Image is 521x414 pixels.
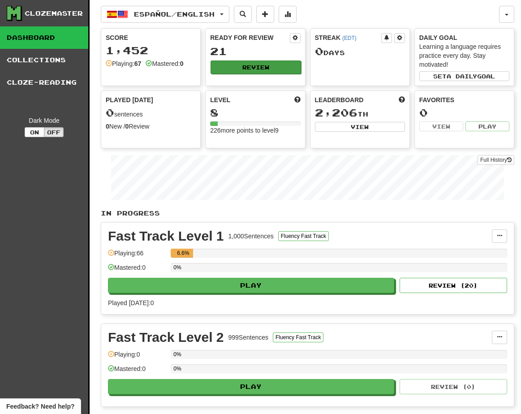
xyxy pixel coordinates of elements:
div: Playing: 0 [108,350,166,365]
span: Played [DATE] [106,95,153,104]
button: Search sentences [234,6,252,23]
div: Mastered: [146,59,183,68]
strong: 0 [125,123,129,130]
a: Full History [478,155,514,165]
span: Español / English [134,10,215,18]
div: 999 Sentences [228,333,269,342]
div: Streak [315,33,381,42]
button: View [315,122,405,132]
strong: 0 [106,123,109,130]
div: th [315,107,405,119]
button: Play [108,278,394,293]
div: Clozemaster [25,9,83,18]
span: Leaderboard [315,95,364,104]
span: Open feedback widget [6,402,74,411]
span: 2,206 [315,106,357,119]
button: Fluency Fast Track [273,332,323,342]
button: More stats [279,6,297,23]
button: On [25,127,44,137]
button: Review (20) [400,278,507,293]
span: Played [DATE]: 0 [108,299,154,306]
button: Play [108,379,394,394]
button: Play [465,121,509,131]
strong: 0 [180,60,184,67]
button: Seta dailygoal [419,71,509,81]
div: 6.6% [173,249,193,258]
div: Mastered: 0 [108,263,166,278]
span: 0 [315,45,323,57]
button: View [419,121,463,131]
span: Level [210,95,230,104]
div: 8 [210,107,300,118]
p: In Progress [101,209,514,218]
div: Ready for Review [210,33,289,42]
div: 226 more points to level 9 [210,126,300,135]
div: 21 [210,46,300,57]
button: Off [44,127,64,137]
div: 1,452 [106,45,196,56]
div: Day s [315,46,405,57]
div: Fast Track Level 1 [108,229,224,243]
span: This week in points, UTC [399,95,405,104]
button: Review [211,60,301,74]
div: Learning a language requires practice every day. Stay motivated! [419,42,509,69]
div: New / Review [106,122,196,131]
span: 0 [106,106,114,119]
div: 1,000 Sentences [228,232,274,241]
span: Score more points to level up [294,95,301,104]
span: a daily [447,73,477,79]
button: Add sentence to collection [256,6,274,23]
div: 0 [419,107,509,118]
div: Mastered: 0 [108,364,166,379]
div: Playing: 66 [108,249,166,263]
div: Playing: [106,59,141,68]
div: Score [106,33,196,42]
button: Fluency Fast Track [278,231,329,241]
div: sentences [106,107,196,119]
div: Fast Track Level 2 [108,331,224,344]
div: Dark Mode [7,116,82,125]
button: Español/English [101,6,229,23]
button: Review (0) [400,379,507,394]
strong: 67 [134,60,142,67]
div: Favorites [419,95,509,104]
div: Daily Goal [419,33,509,42]
a: (EDT) [342,35,357,41]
